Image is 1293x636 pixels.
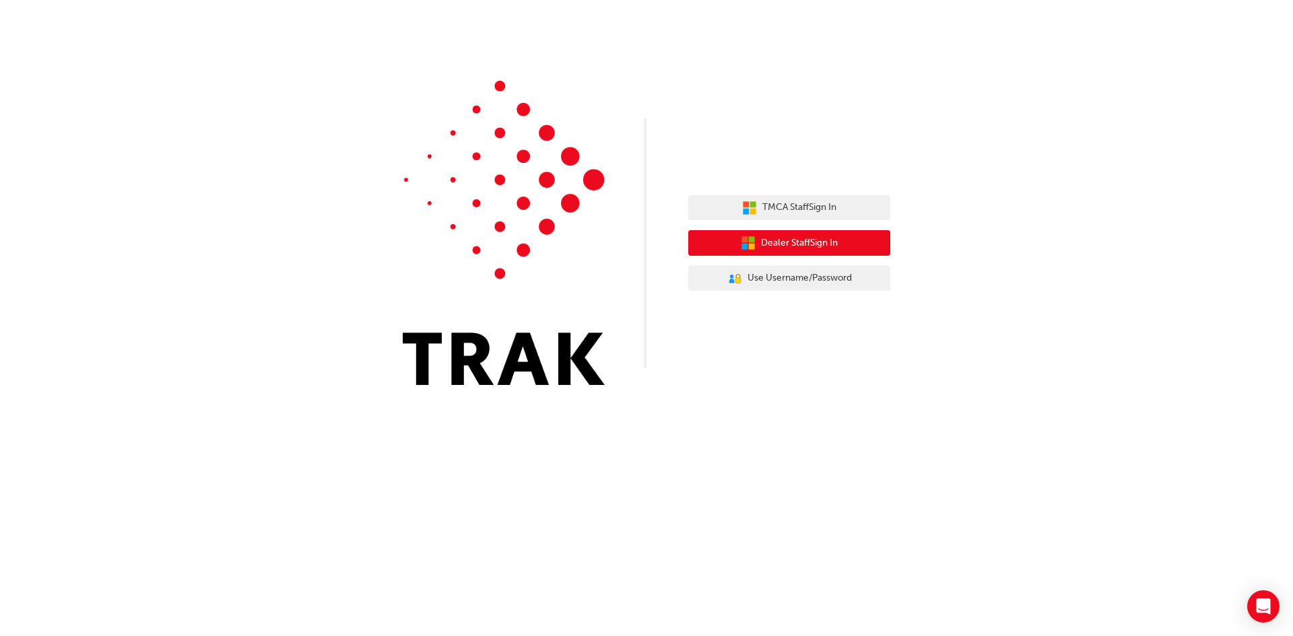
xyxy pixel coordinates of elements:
div: Open Intercom Messenger [1247,590,1280,623]
span: TMCA Staff Sign In [762,200,836,215]
button: Dealer StaffSign In [688,230,890,256]
img: Trak [403,81,605,385]
button: Use Username/Password [688,266,890,291]
span: Use Username/Password [748,271,852,286]
span: Dealer Staff Sign In [761,236,838,251]
button: TMCA StaffSign In [688,195,890,221]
